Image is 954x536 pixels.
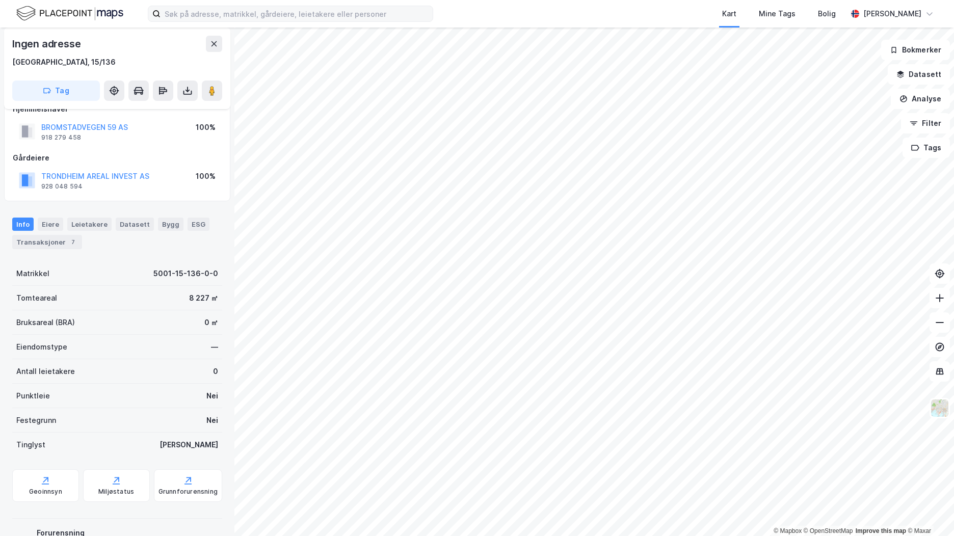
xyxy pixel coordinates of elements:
[12,56,116,68] div: [GEOGRAPHIC_DATA], 15/136
[12,218,34,231] div: Info
[881,40,950,60] button: Bokmerker
[722,8,736,20] div: Kart
[16,439,45,451] div: Tinglyst
[12,235,82,249] div: Transaksjoner
[158,488,218,496] div: Grunnforurensning
[204,316,218,329] div: 0 ㎡
[206,390,218,402] div: Nei
[38,218,63,231] div: Eiere
[153,267,218,280] div: 5001-15-136-0-0
[189,292,218,304] div: 8 227 ㎡
[196,170,216,182] div: 100%
[12,36,83,52] div: Ingen adresse
[188,218,209,231] div: ESG
[16,5,123,22] img: logo.f888ab2527a4732fd821a326f86c7f29.svg
[901,113,950,133] button: Filter
[211,341,218,353] div: —
[930,398,949,418] img: Z
[41,133,81,142] div: 918 279 458
[16,316,75,329] div: Bruksareal (BRA)
[16,390,50,402] div: Punktleie
[68,237,78,247] div: 7
[16,267,49,280] div: Matrikkel
[774,527,802,534] a: Mapbox
[863,8,921,20] div: [PERSON_NAME]
[903,487,954,536] div: Kontrollprogram for chat
[888,64,950,85] button: Datasett
[158,218,183,231] div: Bygg
[891,89,950,109] button: Analyse
[160,439,218,451] div: [PERSON_NAME]
[12,81,100,101] button: Tag
[16,365,75,378] div: Antall leietakere
[818,8,836,20] div: Bolig
[759,8,796,20] div: Mine Tags
[29,488,62,496] div: Geoinnsyn
[16,292,57,304] div: Tomteareal
[903,138,950,158] button: Tags
[856,527,906,534] a: Improve this map
[41,182,83,191] div: 928 048 594
[213,365,218,378] div: 0
[116,218,154,231] div: Datasett
[16,341,67,353] div: Eiendomstype
[13,152,222,164] div: Gårdeiere
[903,487,954,536] iframe: Chat Widget
[206,414,218,426] div: Nei
[196,121,216,133] div: 100%
[16,414,56,426] div: Festegrunn
[161,6,433,21] input: Søk på adresse, matrikkel, gårdeiere, leietakere eller personer
[67,218,112,231] div: Leietakere
[804,527,853,534] a: OpenStreetMap
[98,488,134,496] div: Miljøstatus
